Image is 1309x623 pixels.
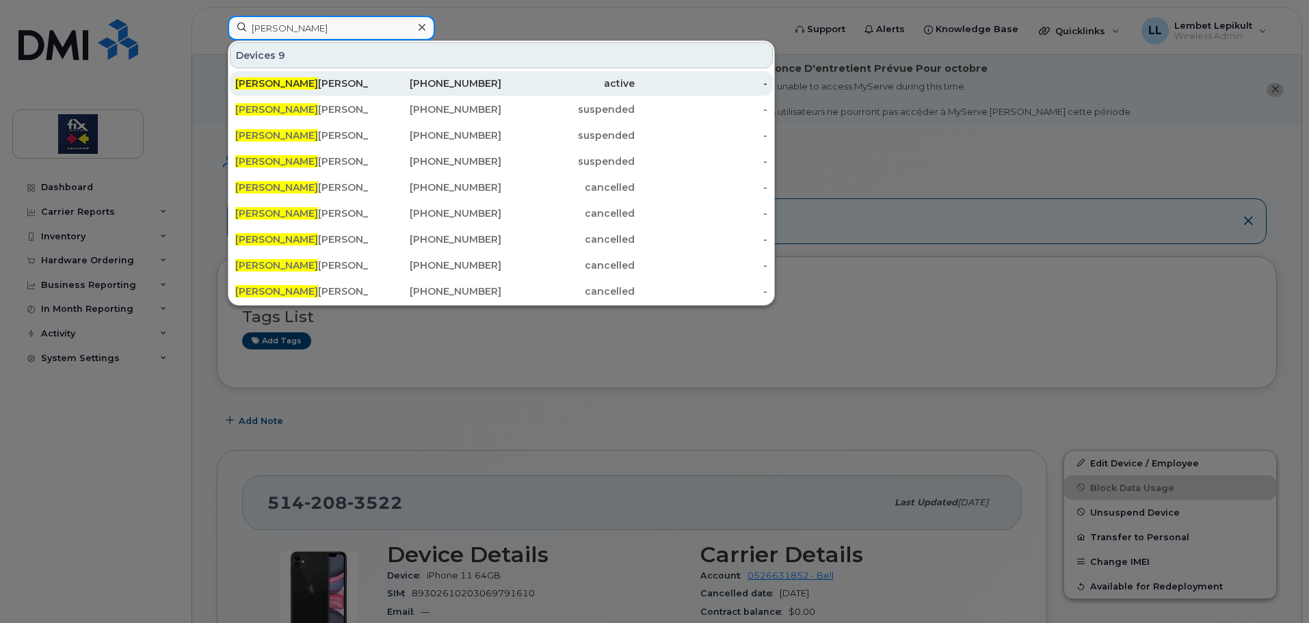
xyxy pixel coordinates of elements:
a: [PERSON_NAME][PERSON_NAME][PHONE_NUMBER]cancelled- [230,175,773,200]
div: [PERSON_NAME] [235,259,369,272]
div: suspended [501,155,635,168]
div: [PHONE_NUMBER] [369,181,502,194]
div: [PHONE_NUMBER] [369,233,502,246]
div: [PERSON_NAME] [235,77,369,90]
div: [PHONE_NUMBER] [369,207,502,220]
div: [PERSON_NAME] [235,207,369,220]
div: - [635,284,768,298]
span: [PERSON_NAME] [235,181,318,194]
div: [PERSON_NAME] [235,181,369,194]
div: Devices [230,42,773,68]
div: - [635,155,768,168]
div: [PERSON_NAME] [235,129,369,142]
span: [PERSON_NAME] [235,259,318,271]
div: - [635,129,768,142]
div: - [635,207,768,220]
span: [PERSON_NAME] [235,285,318,297]
div: suspended [501,103,635,116]
div: - [635,181,768,194]
div: [PHONE_NUMBER] [369,259,502,272]
div: cancelled [501,181,635,194]
div: [PERSON_NAME] [235,284,369,298]
div: [PERSON_NAME] [235,103,369,116]
span: [PERSON_NAME] [235,77,318,90]
a: [PERSON_NAME][PERSON_NAME][PHONE_NUMBER]cancelled- [230,253,773,278]
div: - [635,103,768,116]
div: - [635,233,768,246]
span: [PERSON_NAME] [235,233,318,246]
div: cancelled [501,233,635,246]
span: [PERSON_NAME] [235,155,318,168]
a: [PERSON_NAME][PERSON_NAME][PHONE_NUMBER]cancelled- [230,227,773,252]
div: active [501,77,635,90]
span: [PERSON_NAME] [235,207,318,220]
span: [PERSON_NAME] [235,103,318,116]
div: [PHONE_NUMBER] [369,103,502,116]
a: [PERSON_NAME][PERSON_NAME][PHONE_NUMBER]cancelled- [230,279,773,304]
div: [PHONE_NUMBER] [369,155,502,168]
div: [PERSON_NAME] [235,155,369,168]
div: - [635,259,768,272]
div: cancelled [501,207,635,220]
div: suspended [501,129,635,142]
div: [PHONE_NUMBER] [369,77,502,90]
div: [PHONE_NUMBER] [369,284,502,298]
a: [PERSON_NAME][PERSON_NAME][PHONE_NUMBER]active- [230,71,773,96]
div: cancelled [501,284,635,298]
div: cancelled [501,259,635,272]
a: [PERSON_NAME][PERSON_NAME][PHONE_NUMBER]suspended- [230,97,773,122]
span: 9 [278,49,285,62]
a: [PERSON_NAME][PERSON_NAME][PHONE_NUMBER]cancelled- [230,201,773,226]
span: [PERSON_NAME] [235,129,318,142]
a: [PERSON_NAME][PERSON_NAME][PHONE_NUMBER]suspended- [230,149,773,174]
div: [PHONE_NUMBER] [369,129,502,142]
div: - [635,77,768,90]
a: [PERSON_NAME][PERSON_NAME][PHONE_NUMBER]suspended- [230,123,773,148]
div: [PERSON_NAME] [235,233,369,246]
